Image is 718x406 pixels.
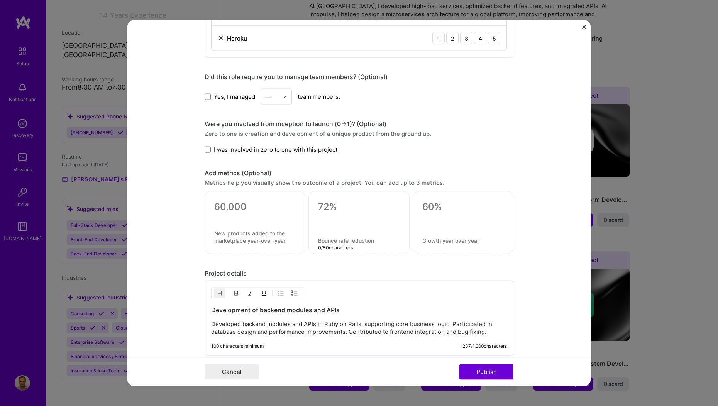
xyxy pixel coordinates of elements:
img: drop icon [283,94,287,99]
div: Project details [205,269,513,277]
div: 5 [488,32,500,44]
div: 1 [432,32,445,44]
div: 3 [460,32,472,44]
div: Heroku [227,34,247,42]
img: Remove [218,35,224,41]
div: 4 [474,32,486,44]
div: 0 / 80 characters [318,244,353,252]
div: team members. [205,89,513,105]
div: 100 characters minimum [211,343,264,349]
img: UL [278,290,284,296]
button: Cancel [205,364,259,379]
img: Italic [247,290,253,296]
div: Did this role require you to manage team members? (Optional) [205,73,513,81]
h3: Development of backend modules and APIs [211,306,507,314]
button: Publish [459,364,513,379]
img: Underline [261,290,267,296]
img: Heading [217,290,223,296]
button: Close [582,25,586,33]
span: I was involved in zero to one with this project [214,145,337,154]
div: Add metrics (Optional) [205,169,513,177]
div: 2 [446,32,459,44]
span: Yes, I managed [214,92,255,100]
div: Zero to one is creation and development of a unique product from the ground up. [205,130,513,138]
img: Bold [233,290,239,296]
div: 237 / 1,000 characters [462,343,507,349]
div: — [265,93,271,101]
p: Developed backend modules and APIs in Ruby on Rails, supporting core business logic. Participated... [211,320,507,336]
img: OL [291,290,298,296]
div: Metrics help you visually show the outcome of a project. You can add up to 3 metrics. [205,179,513,187]
div: Were you involved from inception to launch (0 -> 1)? (Optional) [205,120,513,128]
